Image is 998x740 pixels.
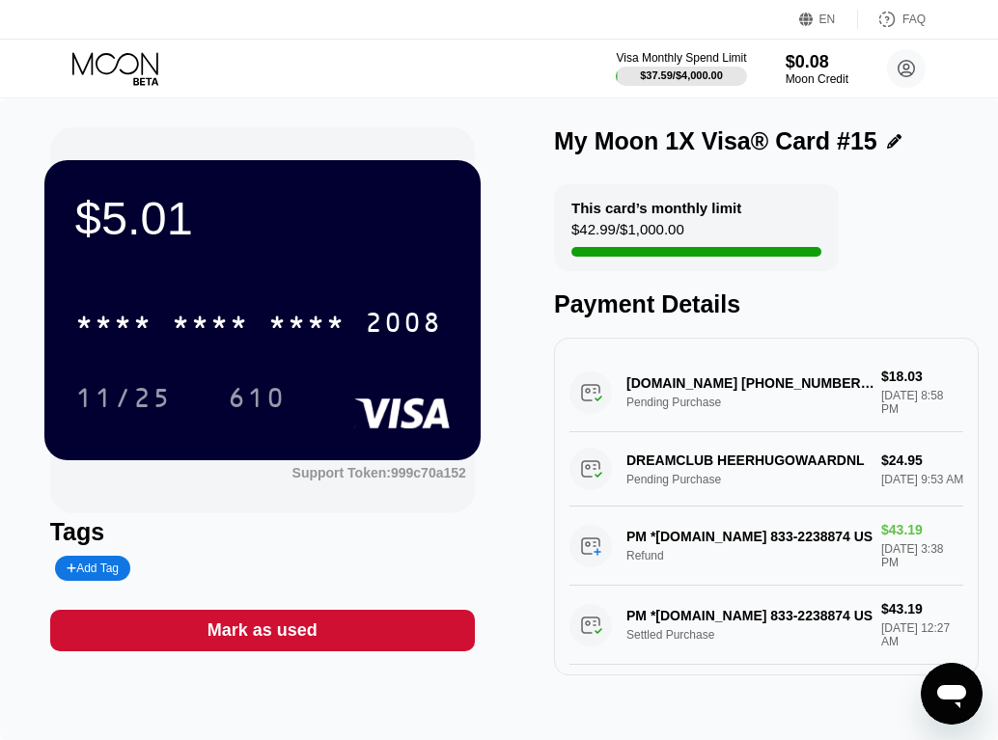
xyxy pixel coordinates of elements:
[554,290,979,318] div: Payment Details
[902,13,926,26] div: FAQ
[799,10,858,29] div: EN
[616,51,746,65] div: Visa Monthly Spend Limit
[554,127,877,155] div: My Moon 1X Visa® Card #15
[208,619,318,642] div: Mark as used
[858,10,926,29] div: FAQ
[75,385,172,416] div: 11/25
[571,200,741,216] div: This card’s monthly limit
[365,310,442,341] div: 2008
[292,465,466,480] div: Support Token: 999c70a152
[786,52,848,72] div: $0.08
[571,221,684,247] div: $42.99 / $1,000.00
[786,72,848,86] div: Moon Credit
[61,373,186,422] div: 11/25
[640,69,723,81] div: $37.59 / $4,000.00
[75,191,450,245] div: $5.01
[819,13,836,26] div: EN
[292,465,466,480] div: Support Token:999c70a152
[67,562,119,575] div: Add Tag
[213,373,300,422] div: 610
[921,663,983,725] iframe: Button to launch messaging window
[616,51,746,86] div: Visa Monthly Spend Limit$37.59/$4,000.00
[50,610,475,651] div: Mark as used
[786,52,848,86] div: $0.08Moon Credit
[55,556,130,581] div: Add Tag
[50,518,475,546] div: Tags
[228,385,286,416] div: 610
